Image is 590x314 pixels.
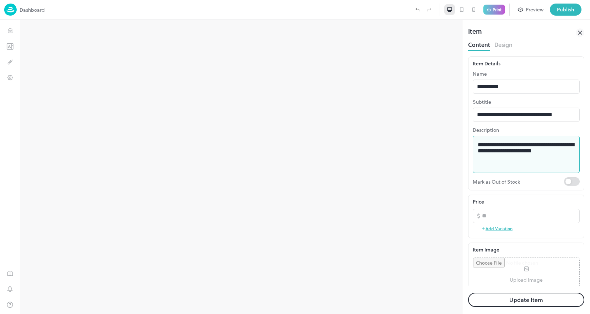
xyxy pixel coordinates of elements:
button: Content [468,39,490,49]
div: Item [468,26,482,39]
p: Description [473,126,580,134]
p: Item Image [473,246,580,253]
button: Publish [550,4,581,16]
p: Subtitle [473,98,580,105]
button: Design [494,39,513,49]
img: logo-86c26b7e.jpg [4,4,17,16]
button: Preview [514,4,548,16]
p: Mark as Out of Stock [473,177,564,186]
div: Publish [557,6,574,13]
p: Name [473,70,580,77]
button: Add Variation [481,223,513,234]
button: Update Item [468,293,584,307]
p: Price [473,198,484,205]
label: Redo (Ctrl + Y) [423,4,435,16]
div: Preview [526,6,543,13]
div: Item Details [473,60,580,67]
label: Undo (Ctrl + Z) [411,4,423,16]
p: Dashboard [20,6,45,13]
p: Print [493,7,501,12]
